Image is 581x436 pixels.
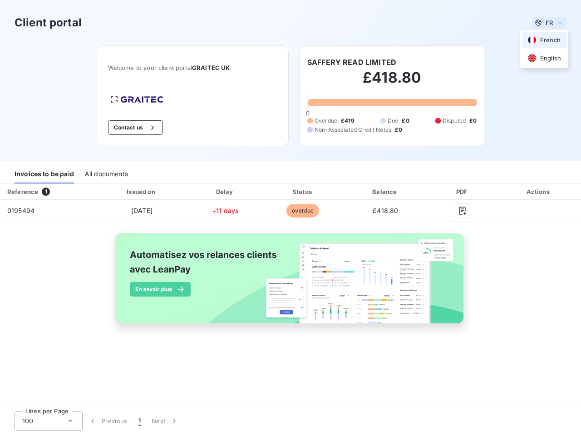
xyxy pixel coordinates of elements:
span: £418.80 [373,207,398,214]
div: Invoices to be paid [15,164,74,183]
span: 100 [22,416,33,426]
span: Due [388,117,398,125]
span: £419 [341,117,355,125]
div: Status [265,187,340,196]
span: 0195494 [7,207,34,214]
h2: £418.80 [307,69,477,96]
span: FR [546,19,553,26]
h3: Client portal [15,15,82,31]
button: 1 [133,411,146,431]
div: Actions [498,187,579,196]
div: All documents [85,164,128,183]
span: [DATE] [131,207,153,214]
span: Overdue [315,117,337,125]
span: GRAITEC UK [192,64,230,71]
h6: SAFFERY READ LIMITED [307,57,396,68]
div: Delay [189,187,261,196]
div: Balance [345,187,427,196]
span: French [540,36,561,45]
span: 1 [138,416,141,426]
span: Disputed [443,117,466,125]
div: Issued on [98,187,186,196]
span: 1 [42,188,50,196]
span: Welcome to your client portal [108,64,277,71]
button: Contact us [108,120,163,135]
button: Previous [83,411,133,431]
img: banner [107,228,474,339]
span: English [540,54,561,63]
span: £0 [402,117,409,125]
span: overdue [286,204,319,218]
img: Company logo [108,93,166,106]
span: Non-Associated Credit Notes [315,126,391,134]
div: PDF [430,187,495,196]
div: Reference [7,188,38,195]
span: +11 days [212,207,239,214]
span: £0 [469,117,477,125]
button: Next [146,411,184,431]
span: 0 [306,109,310,117]
span: £0 [395,126,402,134]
